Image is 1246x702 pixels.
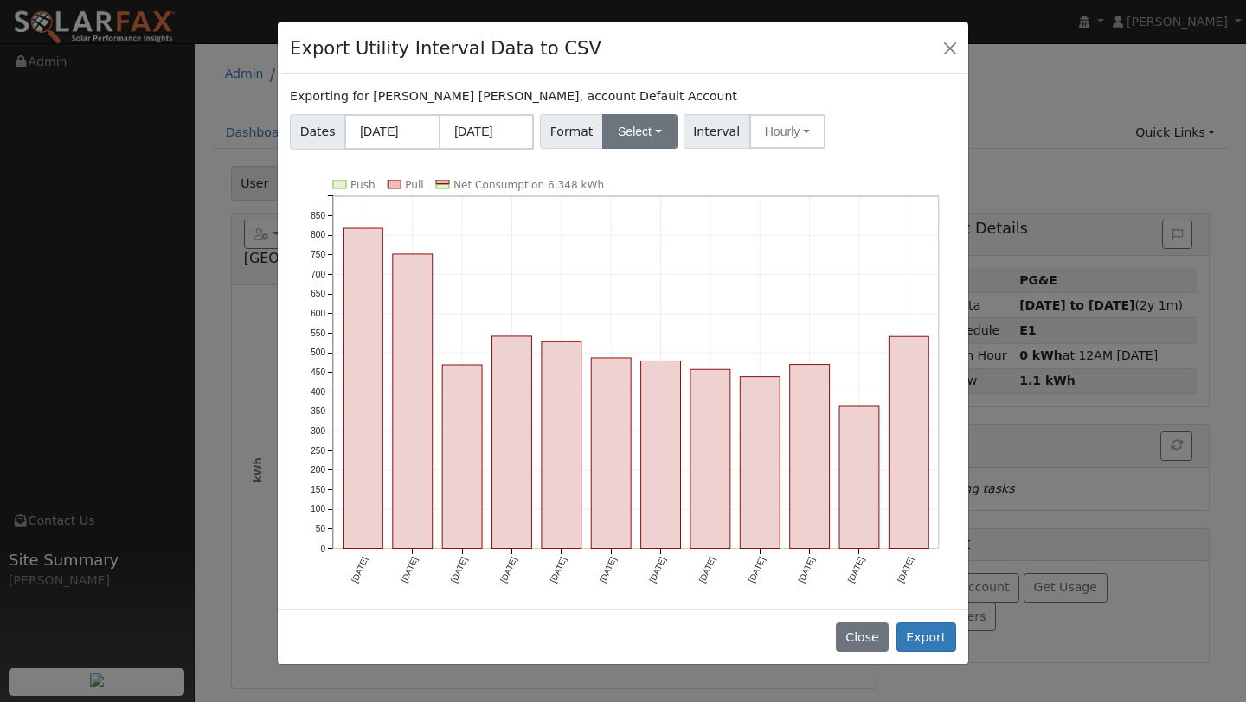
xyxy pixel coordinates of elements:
text: [DATE] [350,555,369,584]
text: 350 [311,406,325,416]
label: Exporting for [PERSON_NAME] [PERSON_NAME], account Default Account [290,87,737,105]
text: Push [350,179,376,191]
text: 850 [311,211,325,220]
text: [DATE] [896,555,915,584]
button: Close [938,35,962,60]
span: Interval [684,114,750,149]
text: 400 [311,386,325,396]
rect: onclick="" [442,365,482,549]
button: Export [896,622,956,652]
rect: onclick="" [740,376,780,548]
span: Dates [290,114,345,150]
text: 600 [311,309,325,318]
text: [DATE] [400,555,420,584]
text: Pull [405,179,423,191]
text: [DATE] [747,555,767,584]
text: 500 [311,348,325,357]
text: 300 [311,426,325,436]
rect: onclick="" [393,254,433,549]
button: Select [602,114,678,149]
text: Net Consumption 6,348 kWh [453,179,604,191]
text: 650 [311,289,325,298]
text: 700 [311,269,325,278]
rect: onclick="" [492,336,532,549]
rect: onclick="" [542,341,581,548]
text: [DATE] [498,555,518,584]
text: 550 [311,328,325,337]
rect: onclick="" [839,406,879,549]
text: 250 [311,445,325,455]
rect: onclick="" [344,228,383,549]
text: 0 [321,544,326,553]
rect: onclick="" [641,361,681,548]
text: [DATE] [449,555,469,584]
text: [DATE] [647,555,667,584]
rect: onclick="" [790,364,830,548]
text: 150 [311,485,325,495]
text: 750 [311,250,325,259]
rect: onclick="" [890,336,929,548]
text: 50 [316,524,326,533]
text: [DATE] [549,555,568,584]
text: 100 [311,504,325,514]
text: 200 [311,465,325,475]
button: Close [836,622,889,652]
text: [DATE] [697,555,717,584]
h4: Export Utility Interval Data to CSV [290,35,601,62]
text: [DATE] [846,555,866,584]
text: 450 [311,367,325,377]
button: Hourly [749,114,825,149]
rect: onclick="" [690,369,730,548]
text: [DATE] [796,555,816,584]
span: Format [540,114,603,149]
rect: onclick="" [591,358,631,549]
text: 800 [311,230,325,239]
text: [DATE] [598,555,618,584]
